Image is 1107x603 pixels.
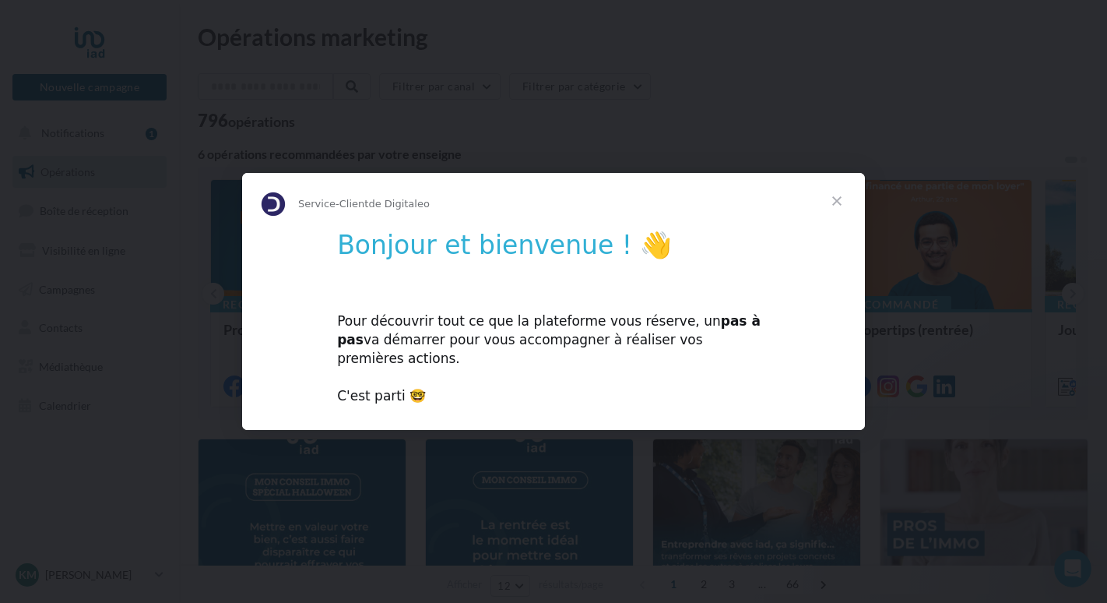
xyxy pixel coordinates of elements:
span: Fermer [809,173,865,229]
h1: Bonjour et bienvenue ! 👋 [337,230,770,271]
span: de Digitaleo [368,198,430,210]
div: Pour découvrir tout ce que la plateforme vous réserve, un va démarrer pour vous accompagner à réa... [337,294,770,406]
img: Profile image for Service-Client [261,192,286,217]
b: pas à pas [337,313,761,347]
span: Service-Client [298,198,368,210]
